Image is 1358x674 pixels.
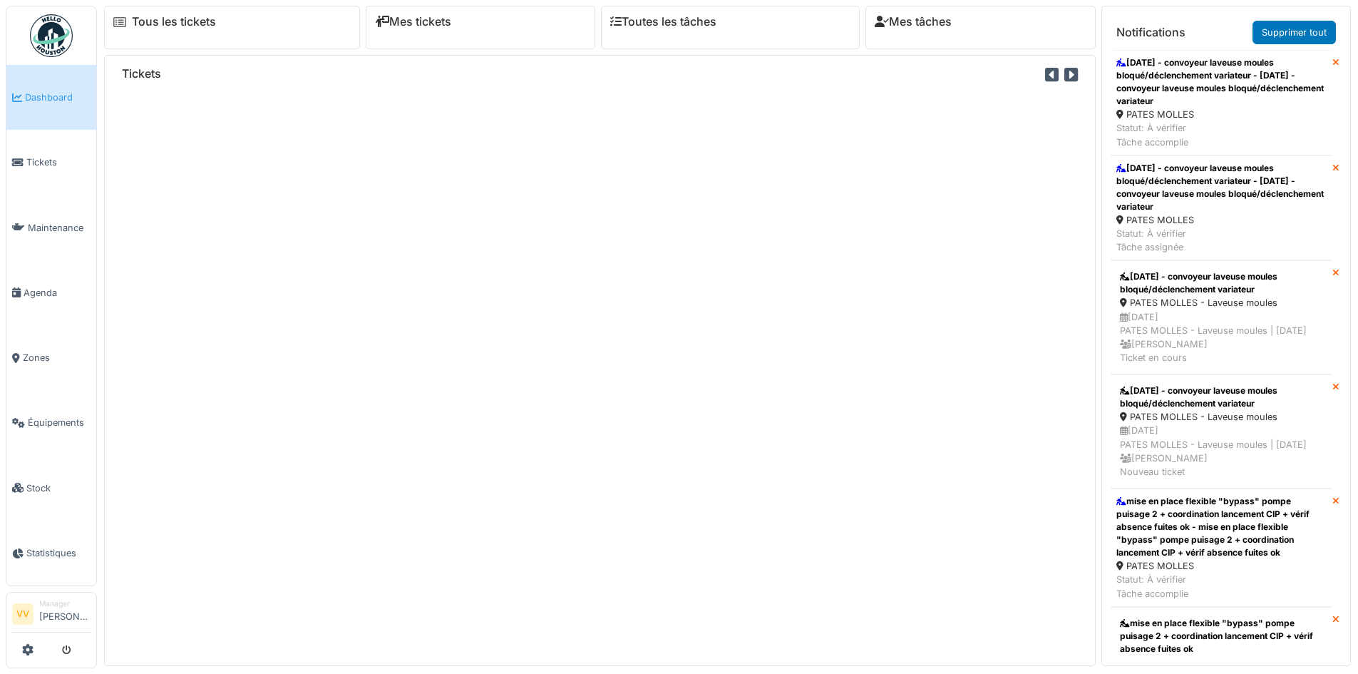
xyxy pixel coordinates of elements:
a: Tickets [6,130,96,195]
div: PATES MOLLES [1116,108,1327,121]
span: Équipements [28,416,91,429]
a: Zones [6,325,96,390]
a: Équipements [6,390,96,455]
a: Mes tickets [375,15,451,29]
li: VV [12,603,34,625]
div: Manager [39,598,91,609]
a: Dashboard [6,65,96,130]
span: Zones [23,351,91,364]
span: Stock [26,481,91,495]
div: Statut: À vérifier Tâche assignée [1116,227,1327,254]
div: PATES MOLLES - Chaîne bassines [1120,655,1323,669]
div: mise en place flexible "bypass" pompe puisage 2 + coordination lancement CIP + vérif absence fuit... [1116,495,1327,559]
div: PATES MOLLES [1116,213,1327,227]
span: Agenda [24,286,91,300]
span: Maintenance [28,221,91,235]
a: Statistiques [6,521,96,586]
a: VV Manager[PERSON_NAME] [12,598,91,633]
div: [DATE] - convoyeur laveuse moules bloqué/déclenchement variateur [1120,384,1323,410]
div: [DATE] PATES MOLLES - Laveuse moules | [DATE] [PERSON_NAME] Ticket en cours [1120,310,1323,365]
span: Tickets [26,155,91,169]
div: Statut: À vérifier Tâche accomplie [1116,573,1327,600]
a: [DATE] - convoyeur laveuse moules bloqué/déclenchement variateur - [DATE] - convoyeur laveuse mou... [1111,50,1332,155]
div: mise en place flexible "bypass" pompe puisage 2 + coordination lancement CIP + vérif absence fuit... [1120,617,1323,655]
h6: Notifications [1116,26,1185,39]
a: Maintenance [6,195,96,260]
h6: Tickets [122,67,161,81]
a: Toutes les tâches [610,15,716,29]
a: Mes tâches [875,15,952,29]
a: [DATE] - convoyeur laveuse moules bloqué/déclenchement variateur - [DATE] - convoyeur laveuse mou... [1111,155,1332,261]
a: Agenda [6,260,96,325]
div: [DATE] - convoyeur laveuse moules bloqué/déclenchement variateur [1120,270,1323,296]
a: Stock [6,456,96,521]
a: [DATE] - convoyeur laveuse moules bloqué/déclenchement variateur PATES MOLLES - Laveuse moules [D... [1111,260,1332,374]
li: [PERSON_NAME] [39,598,91,629]
a: [DATE] - convoyeur laveuse moules bloqué/déclenchement variateur PATES MOLLES - Laveuse moules [D... [1111,374,1332,489]
div: [DATE] - convoyeur laveuse moules bloqué/déclenchement variateur - [DATE] - convoyeur laveuse mou... [1116,162,1327,213]
span: Statistiques [26,546,91,560]
div: [DATE] PATES MOLLES - Laveuse moules | [DATE] [PERSON_NAME] Nouveau ticket [1120,424,1323,479]
div: PATES MOLLES - Laveuse moules [1120,296,1323,310]
img: Badge_color-CXgf-gQk.svg [30,14,73,57]
span: Dashboard [25,91,91,104]
div: PATES MOLLES [1116,559,1327,573]
div: Statut: À vérifier Tâche accomplie [1116,121,1327,148]
a: Tous les tickets [132,15,216,29]
div: PATES MOLLES - Laveuse moules [1120,410,1323,424]
a: Supprimer tout [1252,21,1336,44]
div: [DATE] - convoyeur laveuse moules bloqué/déclenchement variateur - [DATE] - convoyeur laveuse mou... [1116,56,1327,108]
a: mise en place flexible "bypass" pompe puisage 2 + coordination lancement CIP + vérif absence fuit... [1111,489,1332,607]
